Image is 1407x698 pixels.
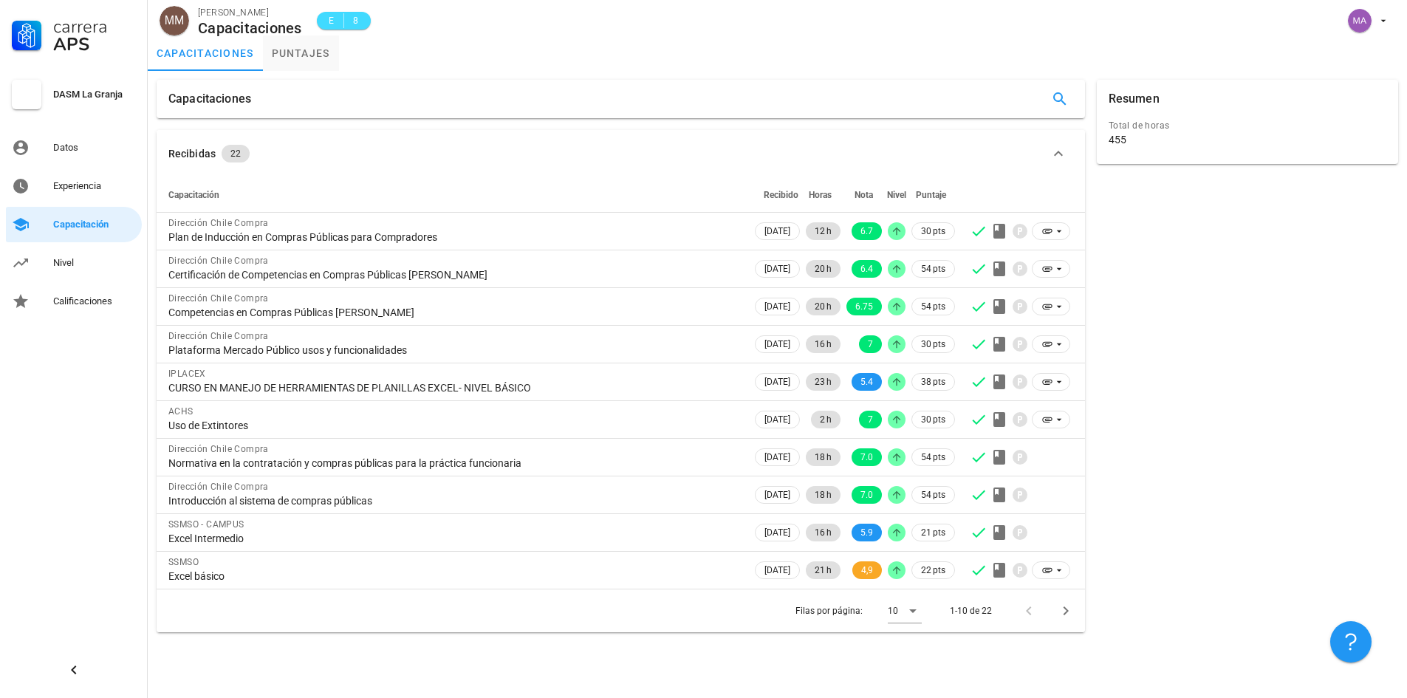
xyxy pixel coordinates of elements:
[168,256,269,266] span: Dirección Chile Compra
[861,561,873,579] span: 4,9
[6,207,142,242] a: Capacitación
[53,89,136,100] div: DASM La Granja
[168,306,740,319] div: Competencias en Compras Públicas [PERSON_NAME]
[860,260,873,278] span: 6.4
[168,381,740,394] div: CURSO EN MANEJO DE HERRAMIENTAS DE PLANILLAS EXCEL- NIVEL BÁSICO
[168,494,740,507] div: Introducción al sistema de compras públicas
[53,142,136,154] div: Datos
[764,336,790,352] span: [DATE]
[168,218,269,228] span: Dirección Chile Compra
[764,562,790,578] span: [DATE]
[764,487,790,503] span: [DATE]
[950,604,992,617] div: 1-10 de 22
[157,177,752,213] th: Capacitación
[815,222,832,240] span: 12 h
[921,412,945,427] span: 30 pts
[815,486,832,504] span: 18 h
[168,331,269,341] span: Dirección Chile Compra
[168,569,740,583] div: Excel básico
[860,486,873,504] span: 7.0
[1052,598,1079,624] button: Página siguiente
[855,298,873,315] span: 6.75
[53,295,136,307] div: Calificaciones
[764,298,790,315] span: [DATE]
[921,337,945,352] span: 30 pts
[1109,80,1160,118] div: Resumen
[6,245,142,281] a: Nivel
[908,177,958,213] th: Puntaje
[53,219,136,230] div: Capacitación
[764,411,790,428] span: [DATE]
[168,456,740,470] div: Normativa en la contratación y compras públicas para la práctica funcionaria
[263,35,339,71] a: puntajes
[53,18,136,35] div: Carrera
[168,293,269,304] span: Dirección Chile Compra
[6,168,142,204] a: Experiencia
[887,190,906,200] span: Nivel
[815,524,832,541] span: 16 h
[168,406,194,417] span: ACHS
[885,177,908,213] th: Nivel
[198,20,302,36] div: Capacitaciones
[921,224,945,239] span: 30 pts
[921,450,945,465] span: 54 pts
[168,557,199,567] span: SSMSO
[815,448,832,466] span: 18 h
[6,284,142,319] a: Calificaciones
[148,35,263,71] a: capacitaciones
[860,222,873,240] span: 6.7
[764,449,790,465] span: [DATE]
[921,525,945,540] span: 21 pts
[198,5,302,20] div: [PERSON_NAME]
[860,448,873,466] span: 7.0
[815,335,832,353] span: 16 h
[860,373,873,391] span: 5.4
[921,261,945,276] span: 54 pts
[168,343,740,357] div: Plataforma Mercado Público usos y funcionalidades
[326,13,338,28] span: E
[803,177,843,213] th: Horas
[230,145,241,162] span: 22
[165,6,185,35] span: MM
[53,180,136,192] div: Experiencia
[1109,133,1126,146] div: 455
[815,260,832,278] span: 20 h
[168,532,740,545] div: Excel Intermedio
[916,190,946,200] span: Puntaje
[168,369,206,379] span: IPLACEX
[815,298,832,315] span: 20 h
[809,190,832,200] span: Horas
[888,599,922,623] div: 10Filas por página:
[764,223,790,239] span: [DATE]
[53,257,136,269] div: Nivel
[764,261,790,277] span: [DATE]
[921,374,945,389] span: 38 pts
[888,604,898,617] div: 10
[868,335,873,353] span: 7
[921,299,945,314] span: 54 pts
[168,230,740,244] div: Plan de Inducción en Compras Públicas para Compradores
[168,444,269,454] span: Dirección Chile Compra
[752,177,803,213] th: Recibido
[815,561,832,579] span: 21 h
[168,146,216,162] div: Recibidas
[764,190,798,200] span: Recibido
[764,374,790,390] span: [DATE]
[6,130,142,165] a: Datos
[168,80,251,118] div: Capacitaciones
[764,524,790,541] span: [DATE]
[868,411,873,428] span: 7
[795,589,922,632] div: Filas por página:
[157,130,1085,177] button: Recibidas 22
[1348,9,1372,32] div: avatar
[160,6,189,35] div: avatar
[168,190,219,200] span: Capacitación
[815,373,832,391] span: 23 h
[168,419,740,432] div: Uso de Extintores
[921,563,945,578] span: 22 pts
[921,487,945,502] span: 54 pts
[168,519,244,530] span: SSMSO - CAMPUS
[820,411,832,428] span: 2 h
[168,482,269,492] span: Dirección Chile Compra
[350,13,362,28] span: 8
